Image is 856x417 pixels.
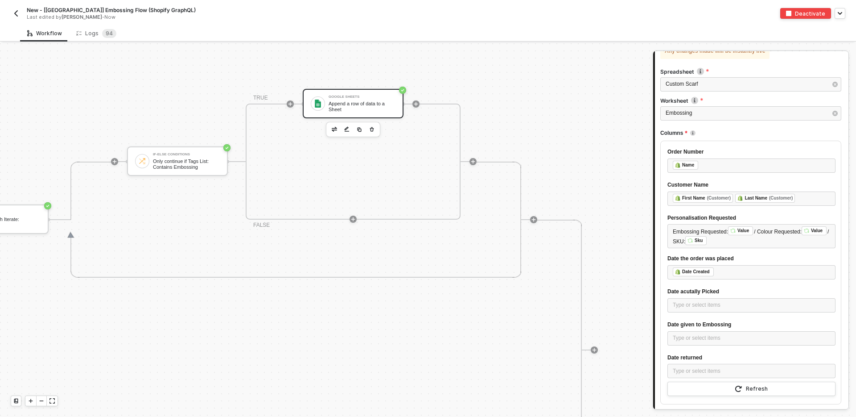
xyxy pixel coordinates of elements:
[675,269,680,275] img: fieldIcon
[690,130,695,136] img: icon-info
[49,398,55,404] span: icon-expand
[666,81,698,87] span: Custom Scarf
[76,29,116,38] div: Logs
[673,229,728,235] span: Embossing Requested:
[660,128,687,139] span: Columns
[667,288,835,296] div: Date acutally Picked
[697,68,704,75] img: icon-info
[223,144,230,151] span: icon-success-page
[660,97,841,104] label: Worksheet
[592,347,597,353] span: icon-play
[11,8,21,19] button: back
[660,68,841,75] label: Spreadsheet
[667,214,835,222] div: Personalisation Requested
[737,227,749,235] div: Value
[682,268,710,276] div: Date Created
[344,126,350,133] img: edit-cred
[531,217,536,222] span: icon-play
[707,195,731,202] div: (Customer)
[780,8,831,19] button: deactivateDeactivate
[667,354,835,362] div: Date returned
[138,157,146,165] img: icon
[329,101,395,112] div: Append a row of data to a Sheet
[754,229,802,235] span: / Colour Requested:
[687,238,693,243] img: fieldIcon
[106,30,109,37] span: 9
[737,196,743,201] img: fieldIcon
[804,228,809,234] img: fieldIcon
[153,158,220,170] div: Only continue if Tags List: Contains Embossing
[667,254,835,263] div: Date the order was placed
[12,10,20,17] img: back
[39,398,44,404] span: icon-minus
[667,321,835,329] div: Date given to Embossing
[667,181,835,189] div: Customer Name
[769,195,793,202] div: (Customer)
[102,29,116,38] sup: 94
[746,385,768,392] div: Refresh
[332,127,337,131] img: edit-cred
[666,110,692,116] span: Embossing
[675,196,680,201] img: fieldIcon
[28,398,33,404] span: icon-play
[153,153,220,156] div: If-Else Conditions
[314,100,322,108] img: icon
[691,97,698,104] img: icon-info
[109,30,113,37] span: 4
[675,163,680,168] img: fieldIcon
[62,14,102,20] span: [PERSON_NAME]
[470,159,476,164] span: icon-play
[745,194,767,202] div: Last Name
[682,161,694,169] div: Name
[735,385,742,392] span: icon-refresh
[730,228,736,234] img: fieldIcon
[357,127,362,132] img: copy-block
[329,95,395,99] div: Google Sheets
[253,221,270,229] div: FALSE
[695,237,703,245] div: Sku
[27,30,62,37] div: Workflow
[399,87,406,94] span: icon-success-page
[112,159,117,164] span: icon-play
[811,227,823,235] div: Value
[682,194,705,202] div: First Name
[342,124,352,135] button: edit-cred
[667,148,835,156] div: Order Number
[253,94,268,102] div: TRUE
[786,11,791,16] img: deactivate
[44,202,51,209] span: icon-success-page
[350,217,356,222] span: icon-play
[413,101,419,107] span: icon-play
[795,10,825,17] div: Deactivate
[354,124,365,135] button: copy-block
[27,14,407,21] div: Last edited by - Now
[288,101,293,107] span: icon-play
[27,6,196,14] span: New - [[GEOGRAPHIC_DATA]] Embossing Flow (Shopify GraphQL)
[660,43,770,59] div: Any changes made will be instantly live
[667,382,835,396] button: Refresh
[329,124,340,135] button: edit-cred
